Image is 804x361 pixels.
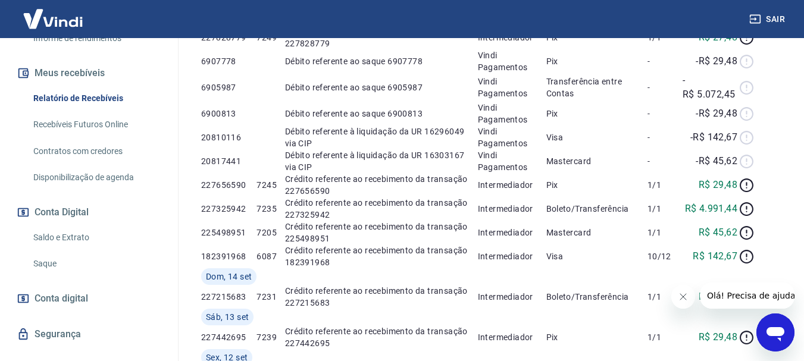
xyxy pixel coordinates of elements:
[256,203,284,215] p: 7235
[14,321,164,347] a: Segurança
[647,291,683,303] p: 1/1
[29,165,164,190] a: Disponibilização de agenda
[201,250,256,262] p: 182391968
[285,55,478,67] p: Débito referente ao saque 6907778
[256,331,284,343] p: 7239
[647,179,683,191] p: 1/1
[647,131,683,143] p: -
[285,173,478,197] p: Crédito referente ao recebimento da transação 227656590
[478,102,546,125] p: Vindi Pagamentos
[206,311,249,323] span: Sáb, 13 set
[285,149,478,173] p: Débito referente à liquidação da UR 16303167 via CIP
[285,81,478,93] p: Débito referente ao saque 6905987
[699,225,737,240] p: R$ 45,62
[201,81,256,93] p: 6905987
[478,203,546,215] p: Intermediador
[14,285,164,312] a: Conta digital
[7,8,100,18] span: Olá! Precisa de ajuda?
[285,285,478,309] p: Crédito referente ao recebimento da transação 227215683
[285,125,478,149] p: Débito referente à liquidação da UR 16296049 via CIP
[546,227,647,238] p: Mastercard
[201,179,256,191] p: 227656590
[201,155,256,167] p: 20817441
[256,227,284,238] p: 7205
[29,26,164,51] a: Informe de rendimentos
[478,125,546,149] p: Vindi Pagamentos
[256,179,284,191] p: 7245
[201,131,256,143] p: 20810116
[478,227,546,238] p: Intermediador
[647,108,683,120] p: -
[756,313,794,351] iframe: Botão para abrir a janela de mensagens
[285,325,478,349] p: Crédito referente ao recebimento da transação 227442695
[647,203,683,215] p: 1/1
[285,197,478,221] p: Crédito referente ao recebimento da transação 227325942
[693,249,737,263] p: R$ 142,67
[285,108,478,120] p: Débito referente ao saque 6900813
[256,291,284,303] p: 7231
[699,330,737,344] p: R$ 29,48
[14,1,92,37] img: Vindi
[546,131,647,143] p: Visa
[546,291,647,303] p: Boleto/Transferência
[647,331,683,343] p: 1/1
[647,155,683,167] p: -
[201,203,256,215] p: 227325942
[29,139,164,164] a: Contratos com credores
[546,250,647,262] p: Visa
[478,149,546,173] p: Vindi Pagamentos
[201,331,256,343] p: 227442695
[201,55,256,67] p: 6907778
[696,154,737,168] p: -R$ 45,62
[201,108,256,120] p: 6900813
[478,331,546,343] p: Intermediador
[647,227,683,238] p: 1/1
[699,178,737,192] p: R$ 29,48
[690,130,737,145] p: -R$ 142,67
[29,112,164,137] a: Recebíveis Futuros Online
[14,60,164,86] button: Meus recebíveis
[546,55,647,67] p: Pix
[696,54,737,68] p: -R$ 29,48
[700,282,794,309] iframe: Mensagem da empresa
[29,86,164,111] a: Relatório de Recebíveis
[478,179,546,191] p: Intermediador
[546,179,647,191] p: Pix
[478,291,546,303] p: Intermediador
[478,49,546,73] p: Vindi Pagamentos
[29,225,164,250] a: Saldo e Extrato
[546,155,647,167] p: Mastercard
[35,290,88,307] span: Conta digital
[546,331,647,343] p: Pix
[546,203,647,215] p: Boleto/Transferência
[685,202,737,216] p: R$ 4.991,44
[647,81,683,93] p: -
[683,73,737,102] p: -R$ 5.072,45
[696,106,737,121] p: -R$ 29,48
[256,250,284,262] p: 6087
[206,271,252,282] span: Dom, 14 set
[647,55,683,67] p: -
[647,250,683,262] p: 10/12
[478,76,546,99] p: Vindi Pagamentos
[29,252,164,276] a: Saque
[201,227,256,238] p: 225498951
[546,108,647,120] p: Pix
[546,76,647,99] p: Transferência entre Contas
[285,221,478,244] p: Crédito referente ao recebimento da transação 225498951
[478,250,546,262] p: Intermediador
[671,285,695,309] iframe: Fechar mensagem
[14,199,164,225] button: Conta Digital
[201,291,256,303] p: 227215683
[285,244,478,268] p: Crédito referente ao recebimento da transação 182391968
[747,8,790,30] button: Sair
